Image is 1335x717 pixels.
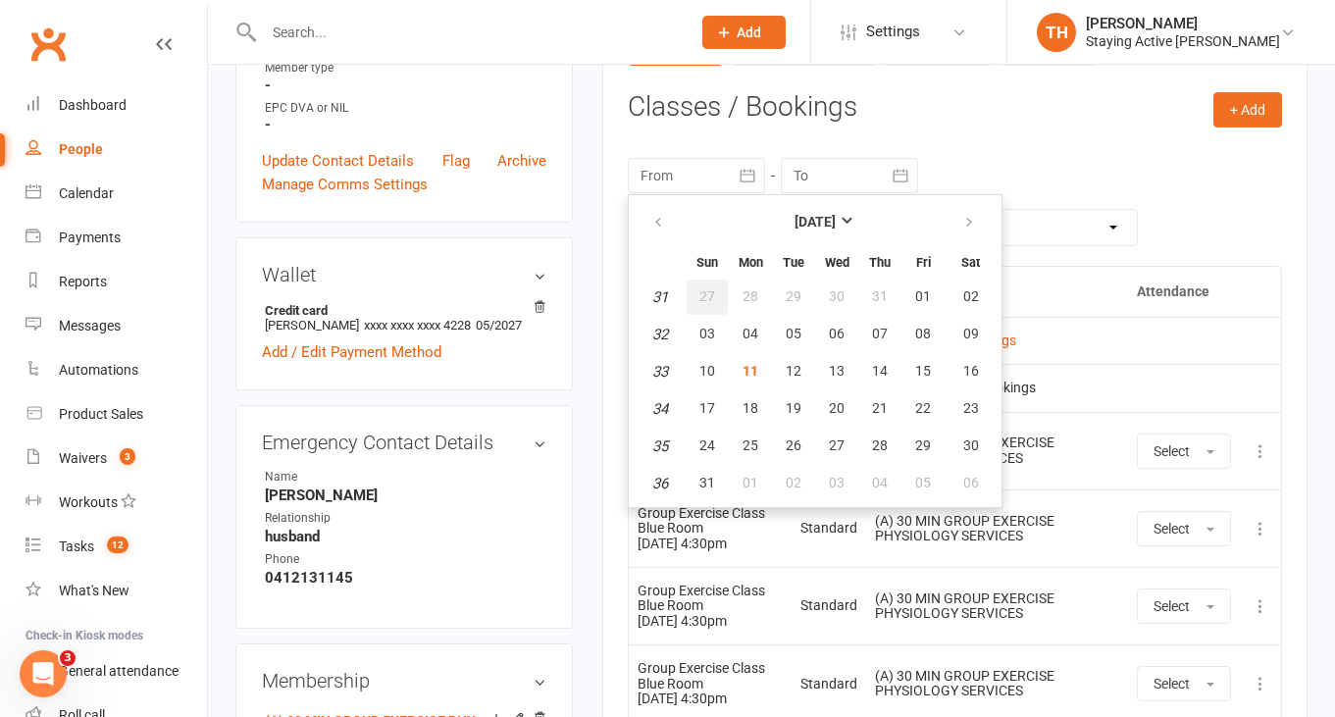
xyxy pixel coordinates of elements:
button: 09 [946,317,996,352]
a: Manage Comms Settings [262,173,428,196]
div: Standard [800,521,857,536]
button: 29 [773,280,814,315]
span: 3 [60,650,76,666]
div: Waivers [59,450,107,466]
strong: - [265,116,546,133]
button: Select [1137,589,1231,624]
div: Reports [59,274,107,289]
span: 24 [699,437,715,453]
span: 27 [829,437,845,453]
em: 36 [652,475,668,492]
span: Select [1154,443,1190,459]
button: 08 [902,317,944,352]
strong: - [265,77,546,94]
button: 16 [946,354,996,389]
a: Update Contact Details [262,149,414,173]
small: Wednesday [825,255,849,270]
em: 35 [652,437,668,455]
div: Product Sales [59,406,143,422]
span: 02 [963,288,979,304]
span: 05 [915,475,931,490]
a: Product Sales [26,392,207,436]
div: Group Exercise Class Blue Room [638,661,783,691]
button: 22 [902,391,944,427]
div: (A) 30 MIN GROUP EXERCISE PHYSIOLOGY SERVICES [875,669,1119,699]
button: 06 [816,317,857,352]
span: 28 [872,437,888,453]
span: Select [1154,521,1190,537]
span: 3 [120,448,135,465]
a: Archive [497,149,546,173]
div: [PERSON_NAME] [1086,15,1280,32]
div: General attendance [59,663,179,679]
div: Group Exercise Class Blue Room [638,584,783,614]
button: 27 [687,280,728,315]
div: Dashboard [59,97,127,113]
button: 30 [816,280,857,315]
a: Tasks 12 [26,525,207,569]
div: Member type [265,59,546,77]
span: 13 [829,363,845,379]
button: 03 [687,317,728,352]
td: [DATE] 4:30pm [629,489,792,567]
div: Messages [59,318,121,333]
button: 27 [816,429,857,464]
strong: 0412131145 [265,569,546,587]
a: Dashboard [26,83,207,128]
h3: Emergency Contact Details [262,432,546,453]
button: 13 [816,354,857,389]
li: [PERSON_NAME] [262,300,546,335]
h3: Wallet [262,264,546,285]
button: 02 [946,280,996,315]
button: 15 [902,354,944,389]
span: 15 [915,363,931,379]
span: 01 [915,288,931,304]
button: 19 [773,391,814,427]
button: 31 [859,280,900,315]
a: Messages [26,304,207,348]
a: People [26,128,207,172]
small: Saturday [961,255,980,270]
a: Automations [26,348,207,392]
div: Name [265,468,427,487]
div: (A) 30 MIN GROUP EXERCISE PHYSIOLOGY SERVICES [875,514,1119,544]
a: Flag [442,149,470,173]
button: 12 [773,354,814,389]
a: What's New [26,569,207,613]
a: Payments [26,216,207,260]
button: 07 [859,317,900,352]
span: 12 [786,363,801,379]
a: Make-ups [1001,21,1098,66]
span: 25 [743,437,758,453]
th: Attendance [1128,267,1240,317]
a: Add / Edit Payment Method [262,340,441,364]
a: General attendance kiosk mode [26,649,207,693]
div: What's New [59,583,129,598]
button: 04 [859,466,900,501]
a: Bookings [628,21,723,66]
span: 03 [829,475,845,490]
em: 32 [652,326,668,343]
div: EPC DVA or NIL [265,99,546,118]
a: Gen. Attendance [733,21,876,66]
button: 30 [946,429,996,464]
button: 14 [859,354,900,389]
span: 11 [743,363,758,379]
button: + Add [1213,92,1282,128]
span: 03 [699,326,715,341]
h3: Membership [262,670,546,691]
button: 17 [687,391,728,427]
div: Payments [59,230,121,245]
span: 21 [872,400,888,416]
span: 12 [107,537,128,553]
span: 28 [743,288,758,304]
div: Group Exercise Class Blue Room [638,506,783,537]
div: Standard [800,598,857,613]
span: 17 [699,400,715,416]
span: 31 [699,475,715,490]
div: People [59,141,103,157]
span: 01 [743,475,758,490]
strong: Credit card [265,303,537,318]
span: 16 [963,363,979,379]
strong: husband [265,528,546,545]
